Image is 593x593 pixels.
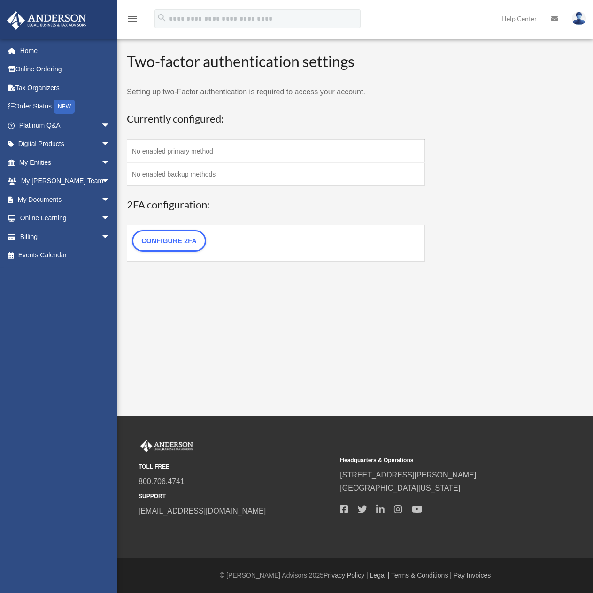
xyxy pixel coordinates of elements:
[572,12,586,25] img: User Pic
[101,116,120,135] span: arrow_drop_down
[127,162,425,186] td: No enabled backup methods
[7,135,124,154] a: Digital Productsarrow_drop_down
[323,571,368,579] a: Privacy Policy |
[7,190,124,209] a: My Documentsarrow_drop_down
[127,198,425,212] h3: 2FA configuration:
[127,16,138,24] a: menu
[139,492,333,501] small: SUPPORT
[370,571,390,579] a: Legal |
[7,246,124,265] a: Events Calendar
[139,462,333,472] small: TOLL FREE
[454,571,491,579] a: Pay Invoices
[132,230,206,252] a: Configure 2FA
[139,477,185,485] a: 800.706.4741
[7,97,124,116] a: Order StatusNEW
[54,100,75,114] div: NEW
[101,190,120,209] span: arrow_drop_down
[7,172,124,191] a: My [PERSON_NAME] Teamarrow_drop_down
[127,51,425,72] h2: Two-factor authentication settings
[7,116,124,135] a: Platinum Q&Aarrow_drop_down
[391,571,452,579] a: Terms & Conditions |
[101,227,120,246] span: arrow_drop_down
[101,172,120,191] span: arrow_drop_down
[101,153,120,172] span: arrow_drop_down
[7,60,124,79] a: Online Ordering
[340,484,460,492] a: [GEOGRAPHIC_DATA][US_STATE]
[7,153,124,172] a: My Entitiesarrow_drop_down
[127,112,425,126] h3: Currently configured:
[340,455,535,465] small: Headquarters & Operations
[7,209,124,228] a: Online Learningarrow_drop_down
[139,440,195,452] img: Anderson Advisors Platinum Portal
[101,135,120,154] span: arrow_drop_down
[7,78,124,97] a: Tax Organizers
[139,507,266,515] a: [EMAIL_ADDRESS][DOMAIN_NAME]
[7,41,124,60] a: Home
[127,85,425,99] p: Setting up two-Factor authentication is required to access your account.
[7,227,124,246] a: Billingarrow_drop_down
[127,139,425,162] td: No enabled primary method
[117,570,593,581] div: © [PERSON_NAME] Advisors 2025
[127,13,138,24] i: menu
[157,13,167,23] i: search
[101,209,120,228] span: arrow_drop_down
[4,11,89,30] img: Anderson Advisors Platinum Portal
[340,471,476,479] a: [STREET_ADDRESS][PERSON_NAME]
